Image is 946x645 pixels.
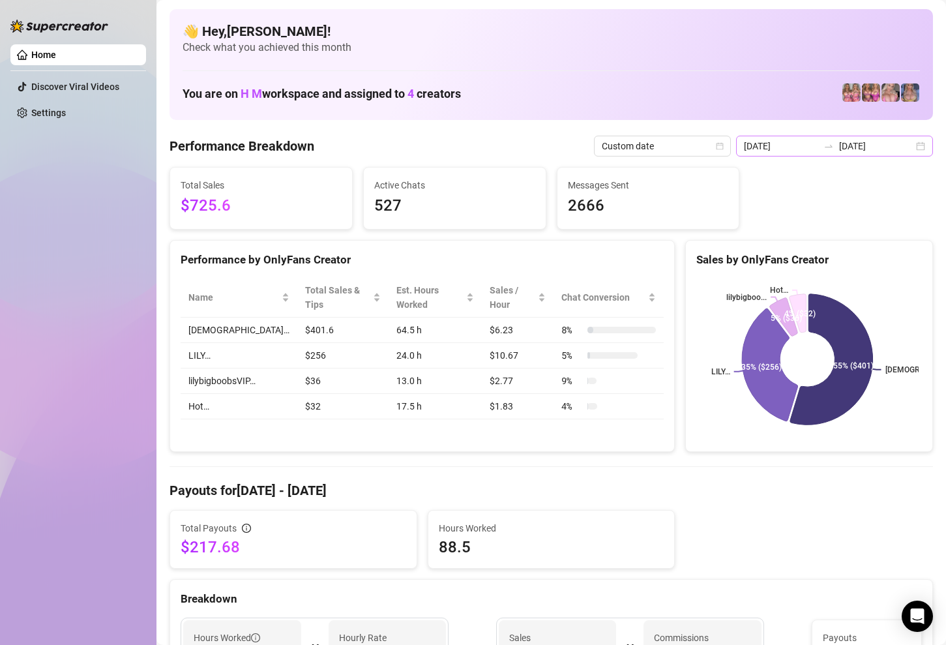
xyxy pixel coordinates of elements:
[490,283,535,312] span: Sales / Hour
[181,590,922,608] div: Breakdown
[297,318,389,343] td: $401.6
[654,631,709,645] article: Commissions
[881,83,900,102] img: lilybigboobvip
[181,251,664,269] div: Performance by OnlyFans Creator
[396,283,464,312] div: Est. Hours Worked
[305,283,370,312] span: Total Sales & Tips
[181,537,406,558] span: $217.68
[696,251,922,269] div: Sales by OnlyFans Creator
[554,278,664,318] th: Chat Conversion
[823,631,911,645] span: Payouts
[170,137,314,155] h4: Performance Breakdown
[374,194,535,218] span: 527
[297,278,389,318] th: Total Sales & Tips
[482,278,554,318] th: Sales / Hour
[251,633,260,642] span: info-circle
[439,537,664,558] span: 88.5
[407,87,414,100] span: 4
[181,194,342,218] span: $725.6
[602,136,723,156] span: Custom date
[181,343,297,368] td: LILY…
[374,178,535,192] span: Active Chats
[181,368,297,394] td: lilybigboobsVIP…
[727,293,767,302] text: lilybigboo...
[568,194,729,218] span: 2666
[241,87,262,100] span: H M
[482,394,554,419] td: $1.83
[770,286,788,295] text: Hot…
[561,323,582,337] span: 8 %
[482,343,554,368] td: $10.67
[389,343,482,368] td: 24.0 h
[561,399,582,413] span: 4 %
[31,50,56,60] a: Home
[31,108,66,118] a: Settings
[482,318,554,343] td: $6.23
[716,142,724,150] span: calendar
[188,290,279,305] span: Name
[297,368,389,394] td: $36
[181,278,297,318] th: Name
[482,368,554,394] td: $2.77
[561,290,645,305] span: Chat Conversion
[823,141,834,151] span: to
[181,178,342,192] span: Total Sales
[439,521,664,535] span: Hours Worked
[181,521,237,535] span: Total Payouts
[194,631,260,645] span: Hours Worked
[901,83,919,102] img: lilybigboobs
[389,368,482,394] td: 13.0 h
[181,394,297,419] td: Hot…
[181,318,297,343] td: [DEMOGRAPHIC_DATA]…
[170,481,933,500] h4: Payouts for [DATE] - [DATE]
[509,631,606,645] span: Sales
[744,139,818,153] input: Start date
[183,87,461,101] h1: You are on workspace and assigned to creators
[839,139,913,153] input: End date
[842,83,861,102] img: hotmomsvip
[297,394,389,419] td: $32
[31,82,119,92] a: Discover Viral Videos
[862,83,880,102] img: hotmomlove
[823,141,834,151] span: swap-right
[561,374,582,388] span: 9 %
[183,22,920,40] h4: 👋 Hey, [PERSON_NAME] !
[561,348,582,363] span: 5 %
[568,178,729,192] span: Messages Sent
[389,318,482,343] td: 64.5 h
[389,394,482,419] td: 17.5 h
[183,40,920,55] span: Check what you achieved this month
[711,367,730,376] text: LILY…
[242,524,251,533] span: info-circle
[10,20,108,33] img: logo-BBDzfeDw.svg
[339,631,387,645] article: Hourly Rate
[902,601,933,632] div: Open Intercom Messenger
[297,343,389,368] td: $256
